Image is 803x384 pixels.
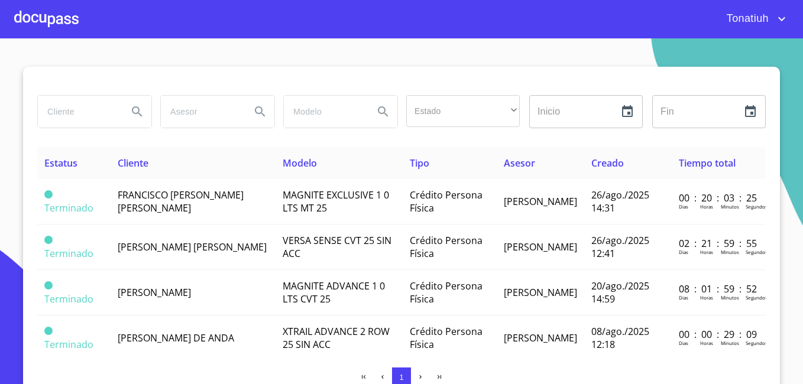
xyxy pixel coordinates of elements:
p: 00 : 00 : 29 : 09 [679,328,759,341]
span: Tonatiuh [718,9,775,28]
span: VERSA SENSE CVT 25 SIN ACC [283,234,391,260]
p: Minutos [721,294,739,301]
button: account of current user [718,9,789,28]
p: Dias [679,340,688,346]
p: Dias [679,294,688,301]
p: Segundos [746,340,768,346]
span: Crédito Persona Física [410,325,483,351]
p: Segundos [746,294,768,301]
span: Terminado [44,338,93,351]
span: Tiempo total [679,157,736,170]
span: Modelo [283,157,317,170]
span: Creado [591,157,624,170]
p: Segundos [746,249,768,255]
span: [PERSON_NAME] [504,286,577,299]
span: 26/ago./2025 14:31 [591,188,649,214]
span: 08/ago./2025 12:18 [591,325,649,351]
p: Minutos [721,249,739,255]
input: search [284,96,364,128]
p: Horas [700,294,713,301]
p: Dias [679,203,688,210]
span: Terminado [44,190,53,198]
span: Terminado [44,281,53,289]
span: Terminado [44,236,53,244]
p: 08 : 01 : 59 : 52 [679,282,759,295]
p: Dias [679,249,688,255]
span: Terminado [44,201,93,214]
span: [PERSON_NAME] [504,240,577,253]
input: search [38,96,118,128]
span: [PERSON_NAME] [118,286,191,299]
span: Crédito Persona Física [410,188,483,214]
span: MAGNITE ADVANCE 1 0 LTS CVT 25 [283,279,385,305]
span: Cliente [118,157,148,170]
button: Search [123,97,151,126]
span: XTRAIL ADVANCE 2 ROW 25 SIN ACC [283,325,390,351]
span: Crédito Persona Física [410,279,483,305]
span: Terminado [44,292,93,305]
span: [PERSON_NAME] DE ANDA [118,331,234,344]
p: 02 : 21 : 59 : 55 [679,237,759,250]
p: Minutos [721,203,739,210]
span: Tipo [410,157,429,170]
span: [PERSON_NAME] [PERSON_NAME] [118,240,267,253]
input: search [161,96,241,128]
p: 00 : 20 : 03 : 25 [679,191,759,204]
p: Horas [700,203,713,210]
span: Asesor [504,157,535,170]
p: Minutos [721,340,739,346]
span: Estatus [44,157,77,170]
span: 20/ago./2025 14:59 [591,279,649,305]
p: Horas [700,340,713,346]
span: Terminado [44,247,93,260]
span: [PERSON_NAME] [504,195,577,208]
span: 26/ago./2025 12:41 [591,234,649,260]
span: 1 [399,373,403,382]
button: Search [246,97,274,126]
span: MAGNITE EXCLUSIVE 1 0 LTS MT 25 [283,188,389,214]
p: Horas [700,249,713,255]
button: Search [369,97,397,126]
p: Segundos [746,203,768,210]
div: ​ [406,95,520,127]
span: [PERSON_NAME] [504,331,577,344]
span: Crédito Persona Física [410,234,483,260]
span: FRANCISCO [PERSON_NAME] [PERSON_NAME] [118,188,244,214]
span: Terminado [44,327,53,335]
